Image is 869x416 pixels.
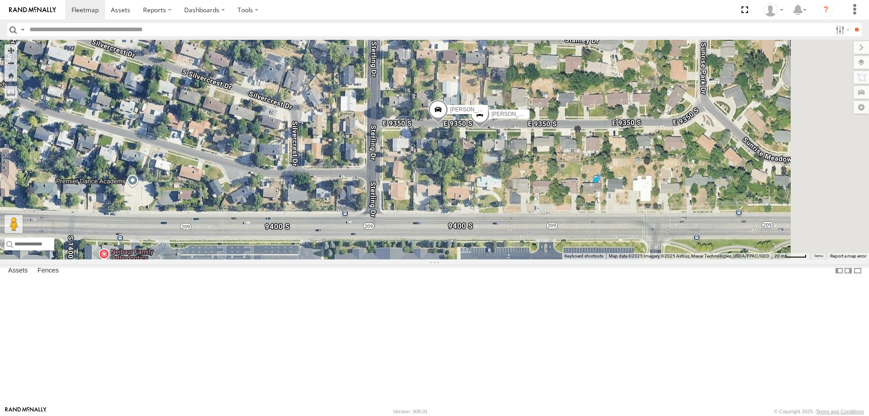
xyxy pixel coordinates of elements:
label: Dock Summary Table to the Right [844,264,853,277]
div: © Copyright 2025 - [774,409,864,414]
div: Version: 308.01 [393,409,428,414]
span: [PERSON_NAME] -2017 F150 [450,106,524,113]
label: Fences [33,264,63,277]
img: rand-logo.svg [9,7,56,13]
label: Search Query [19,23,26,36]
button: Zoom in [5,44,17,57]
button: Zoom out [5,57,17,69]
label: Dock Summary Table to the Left [835,264,844,277]
button: Zoom Home [5,69,17,81]
label: Assets [4,264,32,277]
button: Map Scale: 20 m per 44 pixels [772,253,809,259]
span: Map data ©2025 Imagery ©2025 Airbus, Maxar Technologies, USDA/FPAC/GEO [609,253,769,258]
label: Search Filter Options [832,23,851,36]
a: Terms (opens in new tab) [814,254,823,258]
label: Map Settings [854,101,869,114]
button: Drag Pegman onto the map to open Street View [5,215,23,233]
i: ? [819,3,833,17]
button: Keyboard shortcuts [564,253,603,259]
span: 20 m [774,253,785,258]
a: Terms and Conditions [816,409,864,414]
label: Hide Summary Table [853,264,862,277]
a: Visit our Website [5,407,47,416]
label: Measure [5,86,17,99]
div: Allen Bauer [760,3,787,17]
span: [PERSON_NAME] -2023 F150 [492,111,565,117]
a: Report a map error [830,253,866,258]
